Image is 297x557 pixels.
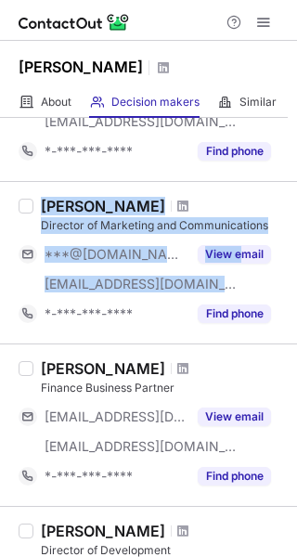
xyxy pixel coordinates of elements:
div: [PERSON_NAME] [41,359,165,378]
span: Similar [239,95,277,110]
button: Reveal Button [198,142,271,161]
span: [EMAIL_ADDRESS][DOMAIN_NAME] [45,438,238,455]
span: [EMAIL_ADDRESS][DOMAIN_NAME] [45,408,187,425]
div: Finance Business Partner [41,380,286,396]
img: ContactOut v5.3.10 [19,11,130,33]
button: Reveal Button [198,408,271,426]
button: Reveal Button [198,304,271,323]
div: Director of Marketing and Communications [41,217,286,234]
span: ***@[DOMAIN_NAME] [45,246,187,263]
button: Reveal Button [198,467,271,486]
button: Reveal Button [198,245,271,264]
div: [PERSON_NAME] [41,197,165,215]
span: [EMAIL_ADDRESS][DOMAIN_NAME] [45,113,238,130]
h1: [PERSON_NAME] [19,56,143,78]
div: [PERSON_NAME] [41,522,165,540]
span: Decision makers [111,95,200,110]
span: [EMAIL_ADDRESS][DOMAIN_NAME] [45,276,238,292]
span: About [41,95,71,110]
